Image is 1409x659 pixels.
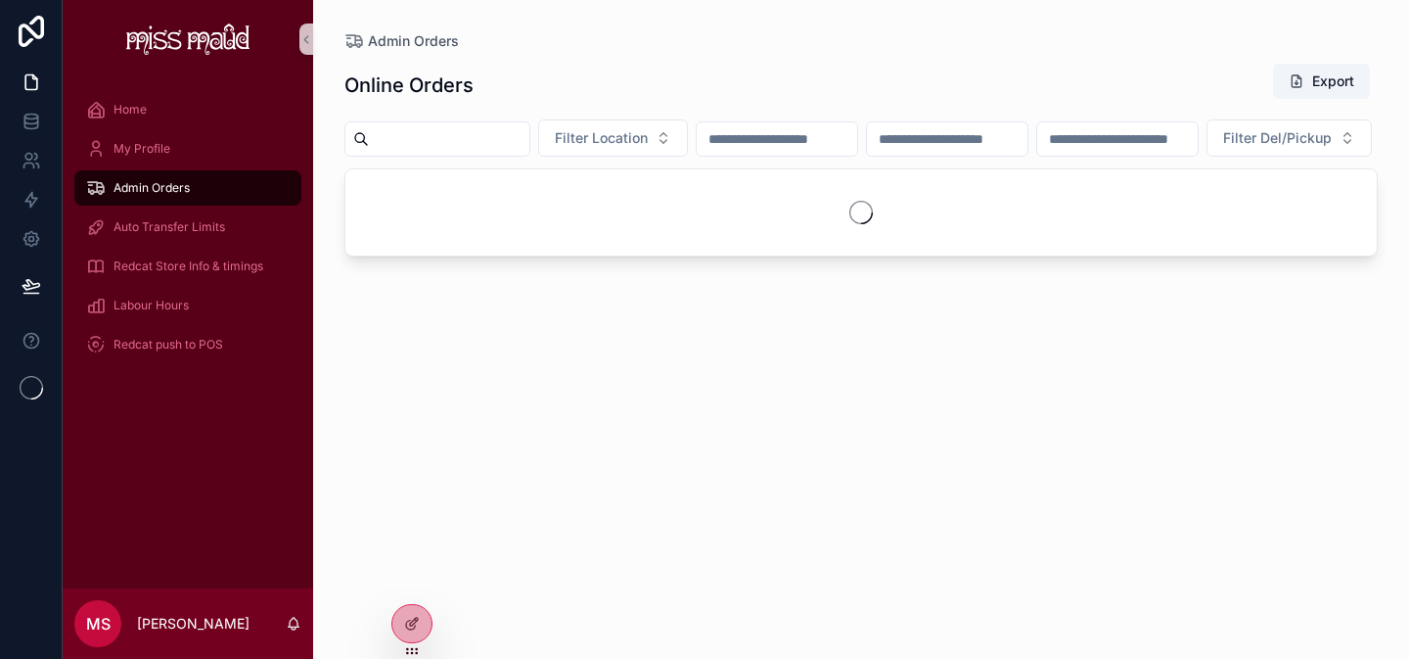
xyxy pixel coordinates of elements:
span: Filter Del/Pickup [1223,128,1332,148]
a: Home [74,92,301,127]
span: Admin Orders [368,31,459,51]
h1: Online Orders [344,71,474,99]
a: Redcat push to POS [74,327,301,362]
a: Labour Hours [74,288,301,323]
span: Home [114,102,147,118]
span: Labour Hours [114,298,189,313]
img: App logo [126,24,250,55]
span: Admin Orders [114,180,190,196]
p: [PERSON_NAME] [137,614,250,634]
span: My Profile [114,141,170,157]
button: Select Button [1206,119,1372,157]
a: Admin Orders [344,31,459,51]
span: Auto Transfer Limits [114,219,225,235]
span: Redcat push to POS [114,337,223,353]
a: Redcat Store Info & timings [74,249,301,284]
a: Admin Orders [74,170,301,206]
a: My Profile [74,131,301,166]
button: Select Button [538,119,688,157]
span: MS [86,612,111,635]
span: Filter Location [555,128,648,148]
button: Export [1273,64,1370,99]
div: scrollable content [63,78,313,388]
a: Auto Transfer Limits [74,210,301,245]
span: Redcat Store Info & timings [114,259,263,274]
